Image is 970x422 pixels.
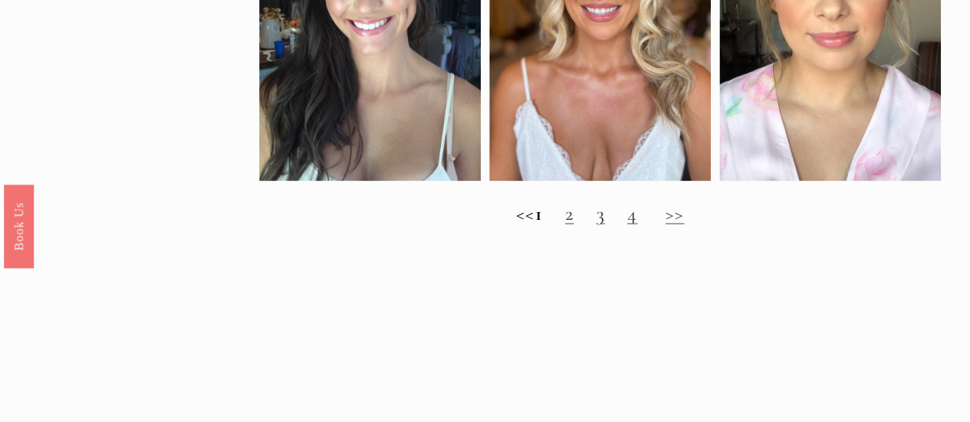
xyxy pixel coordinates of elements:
a: 3 [596,201,604,224]
a: >> [666,201,685,224]
strong: 1 [534,201,542,224]
h2: << [259,201,941,224]
a: 4 [627,201,637,224]
a: Book Us [4,184,34,267]
a: 2 [565,201,574,224]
